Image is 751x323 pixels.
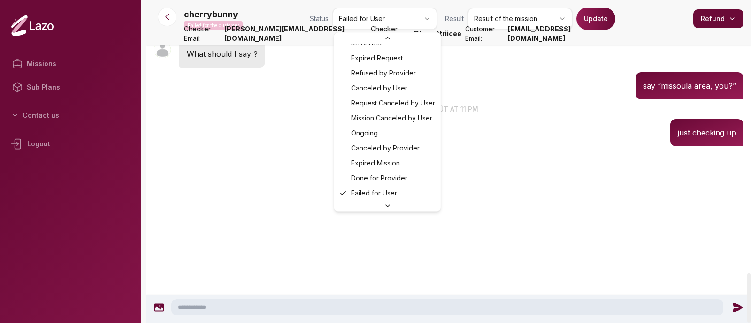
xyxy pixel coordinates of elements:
span: Refused by Provider [351,68,416,78]
span: Ongoing [351,128,378,138]
span: Request Canceled by User [351,98,435,108]
span: Canceled by User [351,83,407,93]
span: Failed for User [351,188,397,198]
span: Canceled by Provider [351,143,420,153]
span: Expired Mission [351,158,400,168]
span: Reloaded [351,38,382,48]
span: Done for Provider [351,173,407,183]
span: Mission Canceled by User [351,113,432,123]
span: Expired Request [351,53,403,63]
